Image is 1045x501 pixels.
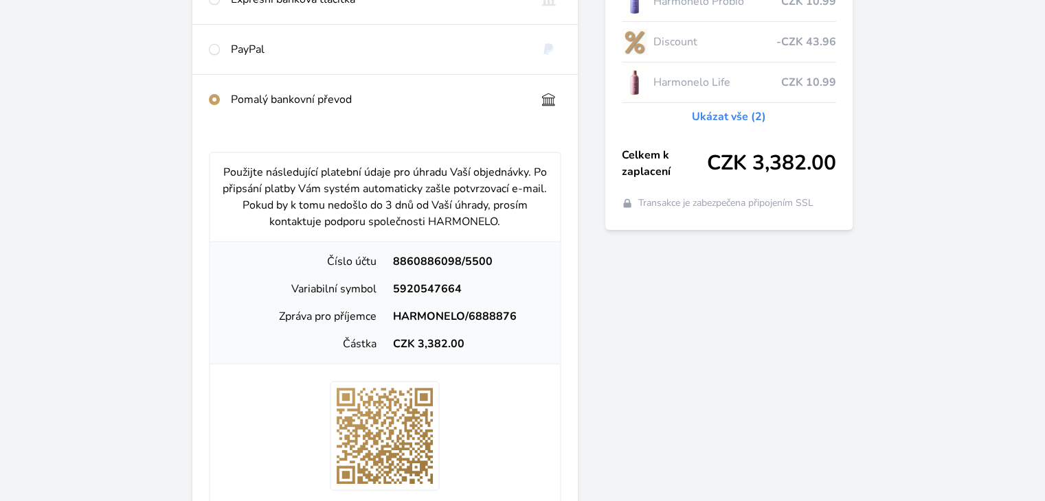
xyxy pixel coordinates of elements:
[638,196,813,210] span: Transakce je zabezpečena připojením SSL
[776,34,836,50] span: -CZK 43.96
[385,281,548,297] div: 5920547664
[536,91,561,108] img: bankTransfer_IBAN.svg
[385,308,548,325] div: HARMONELO/6888876
[692,108,766,125] a: Ukázat vše (2)
[221,336,385,352] div: Částka
[231,91,524,108] div: Pomalý bankovní převod
[536,41,561,58] img: paypal.svg
[622,147,707,180] span: Celkem k zaplacení
[622,25,648,59] img: discount-lo.png
[653,74,780,91] span: Harmonelo Life
[221,253,385,270] div: Číslo účtu
[385,253,548,270] div: 8860886098/5500
[385,336,548,352] div: CZK 3,382.00
[221,164,548,230] p: Použijte následující platební údaje pro úhradu Vaší objednávky. Po připsání platby Vám systém aut...
[221,281,385,297] div: Variabilní symbol
[221,308,385,325] div: Zpráva pro příjemce
[622,65,648,100] img: CLEAN_LIFE_se_stinem_x-lo.jpg
[330,381,440,491] img: kVVyHeM8AAAAAElFTkSuQmCC
[781,74,836,91] span: CZK 10.99
[707,151,836,176] span: CZK 3,382.00
[653,34,776,50] span: Discount
[231,41,524,58] div: PayPal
